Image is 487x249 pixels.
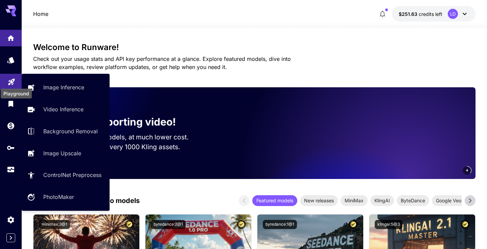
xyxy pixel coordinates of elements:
[7,216,15,224] div: Settings
[419,11,442,17] span: credits left
[399,11,419,17] span: $251.63
[43,149,81,157] p: Image Upscale
[432,197,465,204] span: Google Veo
[125,220,134,229] button: Certified Model – Vetted for best performance and includes a commercial license.
[237,220,246,229] button: Certified Model – Vetted for best performance and includes a commercial license.
[151,220,186,229] button: bytedance:2@1
[7,54,15,62] div: Models
[22,145,110,161] a: Image Upscale
[6,233,15,242] button: Expand sidebar
[22,101,110,118] a: Video Inference
[399,10,442,18] div: $251.62856
[397,197,429,204] span: ByteDance
[7,165,15,174] div: Usage
[44,142,202,152] p: Save up to $500 for every 1000 Kling assets.
[43,193,74,201] p: PhotoMaker
[33,55,291,70] span: Check out your usage stats and API key performance at a glance. Explore featured models, dive int...
[300,197,338,204] span: New releases
[44,132,202,142] p: Run the best video models, at much lower cost.
[341,197,368,204] span: MiniMax
[252,197,297,204] span: Featured models
[43,127,98,135] p: Background Removal
[22,167,110,183] a: ControlNet Preprocess
[7,32,15,40] div: Home
[39,220,70,229] button: minimax:3@1
[43,171,101,179] p: ControlNet Preprocess
[7,143,15,152] div: API Keys
[448,9,458,19] div: LD
[22,79,110,96] a: Image Inference
[33,10,48,18] p: Home
[22,123,110,140] a: Background Removal
[22,189,110,205] a: PhotoMaker
[43,105,84,113] p: Video Inference
[1,89,32,98] div: Playground
[63,114,176,130] p: Now supporting video!
[33,43,475,52] h3: Welcome to Runware!
[7,75,16,84] div: Playground
[7,121,15,130] div: Wallet
[370,197,394,204] span: KlingAI
[43,83,84,91] p: Image Inference
[349,220,358,229] button: Certified Model – Vetted for best performance and includes a commercial license.
[33,10,48,18] nav: breadcrumb
[466,168,468,173] span: 4
[7,97,15,106] div: Library
[263,220,297,229] button: bytedance:1@1
[461,220,470,229] button: Certified Model – Vetted for best performance and includes a commercial license.
[375,220,402,229] button: klingai:5@3
[392,6,476,22] button: $251.62856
